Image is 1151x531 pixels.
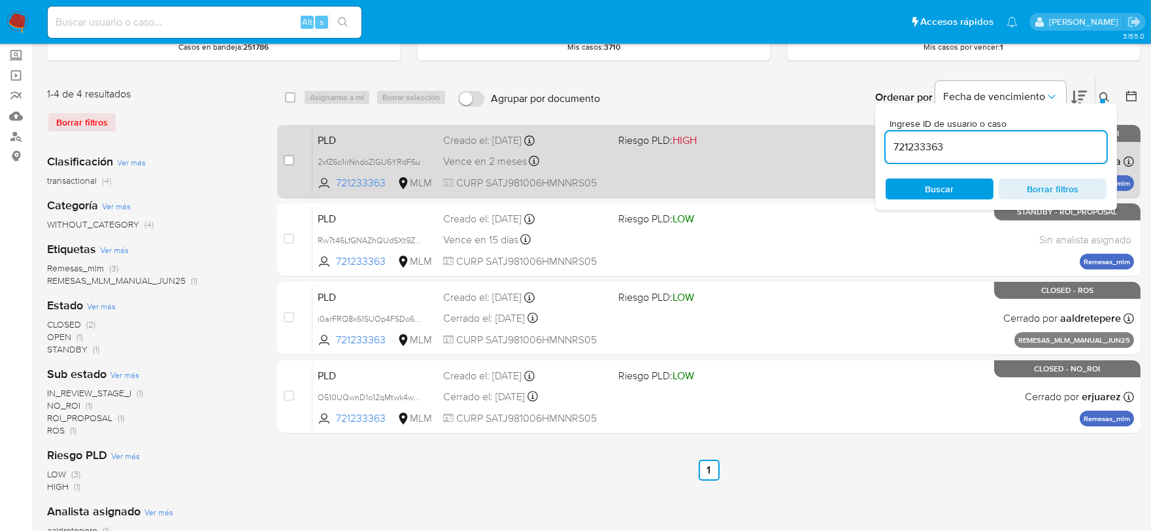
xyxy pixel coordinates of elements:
span: Alt [302,16,312,28]
a: Salir [1127,15,1141,29]
span: 3.155.0 [1123,31,1144,41]
button: search-icon [329,13,356,31]
span: Accesos rápidos [920,15,993,29]
input: Buscar usuario o caso... [48,14,361,31]
a: Notificaciones [1007,16,1018,27]
p: dalia.goicochea@mercadolibre.com.mx [1049,16,1123,28]
span: s [320,16,324,28]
